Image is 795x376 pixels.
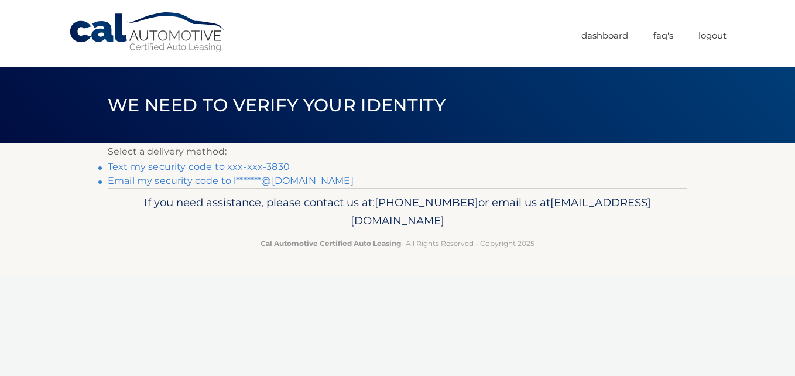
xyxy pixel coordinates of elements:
a: Dashboard [581,26,628,45]
a: Text my security code to xxx-xxx-3830 [108,161,290,172]
a: FAQ's [653,26,673,45]
span: We need to verify your identity [108,94,446,116]
a: Email my security code to l*******@[DOMAIN_NAME] [108,175,354,186]
p: If you need assistance, please contact us at: or email us at [115,193,680,231]
strong: Cal Automotive Certified Auto Leasing [261,239,401,248]
p: Select a delivery method: [108,143,687,160]
a: Logout [698,26,727,45]
p: - All Rights Reserved - Copyright 2025 [115,237,680,249]
span: [PHONE_NUMBER] [375,196,478,209]
a: Cal Automotive [68,12,227,53]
